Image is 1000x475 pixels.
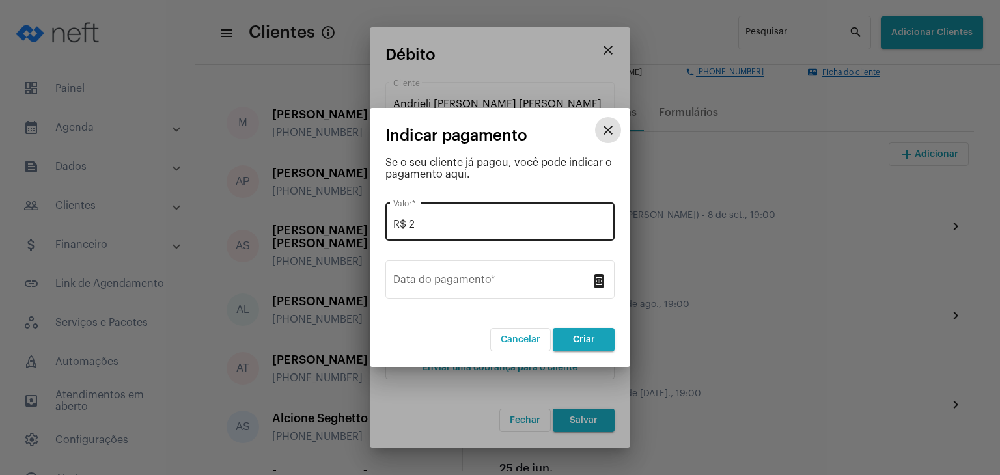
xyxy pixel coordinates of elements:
[600,122,616,138] mat-icon: close
[393,219,607,230] input: Valor
[501,335,540,344] span: Cancelar
[385,157,615,180] div: Se o seu cliente já pagou, você pode indicar o pagamento aqui.
[553,328,615,351] button: Criar
[490,328,551,351] button: Cancelar
[385,127,527,144] span: Indicar pagamento
[591,273,607,288] mat-icon: book_online
[573,335,595,344] span: Criar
